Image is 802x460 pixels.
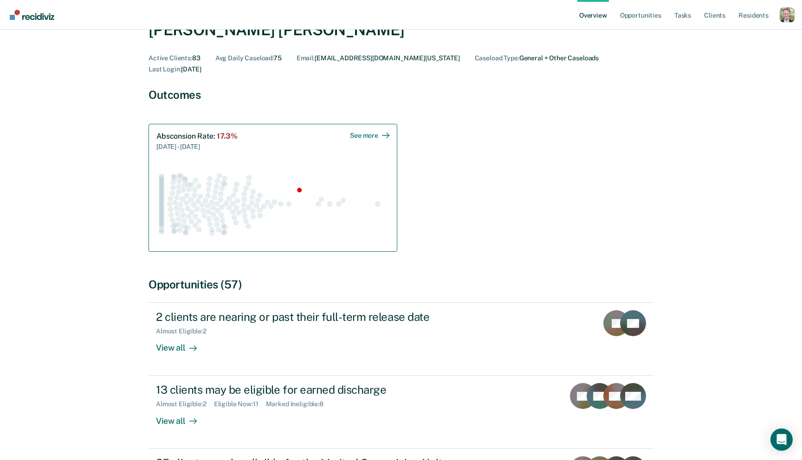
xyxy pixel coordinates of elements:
div: Marked Ineligible : 8 [266,400,331,408]
div: Open Intercom Messenger [770,428,793,451]
span: Active Clients : [149,54,192,62]
div: Almost Eligible : 2 [156,327,214,335]
div: Swarm plot of all absconsion rates in the state for NOT_SEX_OFFENSE caseloads, highlighting value... [156,163,389,244]
div: Outcomes [149,88,653,102]
div: Eligible Now : 11 [214,400,266,408]
div: General + Other Caseloads [475,54,599,62]
div: Absconsion Rate : [156,132,238,141]
span: Last Login : [149,65,181,73]
div: See more [350,132,389,140]
div: 13 clients may be eligible for earned discharge [156,383,482,396]
div: 75 [215,54,282,62]
span: Email : [297,54,315,62]
div: View all [156,408,208,426]
div: Opportunities (57) [149,278,653,291]
a: Absconsion Rate:17.3%[DATE] - [DATE]See moreSwarm plot of all absconsion rates in the state for N... [149,124,397,252]
a: 2 clients are nearing or past their full-term release dateAlmost Eligible:2View all [149,302,653,376]
span: Caseload Type : [475,54,519,62]
div: [EMAIL_ADDRESS][DOMAIN_NAME][US_STATE] [297,54,460,62]
span: Avg Daily Caseload : [215,54,273,62]
div: 83 [149,54,200,62]
img: Recidiviz [10,10,54,20]
div: [DATE] - [DATE] [156,141,238,152]
div: Almost Eligible : 2 [156,400,214,408]
div: [DATE] [149,65,201,73]
a: 13 clients may be eligible for earned dischargeAlmost Eligible:2Eligible Now:11Marked Ineligible:... [149,376,653,448]
span: 17.3% [217,132,237,141]
div: View all [156,335,208,353]
button: Profile dropdown button [780,7,795,22]
div: [PERSON_NAME] [PERSON_NAME] [149,20,405,39]
div: 2 clients are nearing or past their full-term release date [156,310,482,324]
